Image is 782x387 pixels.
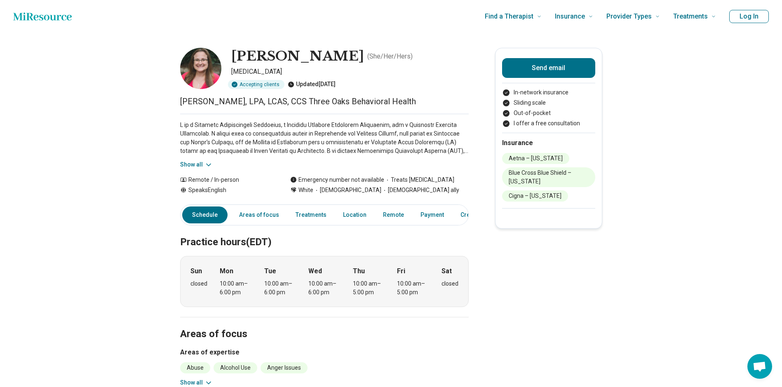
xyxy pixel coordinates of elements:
h3: Areas of expertise [180,347,469,357]
div: Open chat [747,354,772,379]
strong: Fri [397,266,405,276]
img: Brandy Alcorn, Psychologist [180,48,221,89]
li: Out-of-pocket [502,109,595,117]
a: Schedule [182,206,228,223]
div: 10:00 am – 6:00 pm [220,279,251,297]
a: Location [338,206,371,223]
h2: Areas of focus [180,307,469,341]
strong: Wed [308,266,322,276]
li: Anger Issues [261,362,308,373]
span: [DEMOGRAPHIC_DATA] ally [381,186,459,195]
li: Alcohol Use [214,362,257,373]
ul: Payment options [502,88,595,128]
strong: Mon [220,266,233,276]
span: Treats [MEDICAL_DATA] [384,176,454,184]
span: [DEMOGRAPHIC_DATA] [313,186,381,195]
p: ( She/Her/Hers ) [367,52,413,61]
li: Abuse [180,362,210,373]
div: Remote / In-person [180,176,274,184]
div: Accepting clients [228,80,284,89]
span: White [298,186,313,195]
strong: Tue [264,266,276,276]
div: 10:00 am – 5:00 pm [397,279,429,297]
div: closed [190,279,207,288]
button: Show all [180,160,213,169]
li: Aetna – [US_STATE] [502,153,569,164]
p: [PERSON_NAME], LPA, LCAS, CCS Three Oaks Behavioral Health [180,96,469,107]
div: 10:00 am – 6:00 pm [308,279,340,297]
h2: Insurance [502,138,595,148]
div: Updated [DATE] [288,80,336,89]
a: Home page [13,8,72,25]
a: Credentials [456,206,497,223]
div: 10:00 am – 6:00 pm [264,279,296,297]
a: Areas of focus [234,206,284,223]
li: In-network insurance [502,88,595,97]
a: Payment [416,206,449,223]
li: Cigna – [US_STATE] [502,190,568,202]
span: Insurance [555,11,585,22]
span: Treatments [673,11,708,22]
h2: Practice hours (EDT) [180,216,469,249]
strong: Thu [353,266,365,276]
div: When does the program meet? [180,256,469,307]
div: Speaks English [180,186,274,195]
p: L ip d Sitametc Adipiscingeli Seddoeius, t Incididu Utlabore Etdolorem Aliquaenim, adm v Quisnost... [180,121,469,155]
div: 10:00 am – 5:00 pm [353,279,385,297]
a: Treatments [291,206,331,223]
li: Blue Cross Blue Shield – [US_STATE] [502,167,595,187]
p: [MEDICAL_DATA] [231,67,469,77]
strong: Sun [190,266,202,276]
li: Sliding scale [502,99,595,107]
button: Log In [729,10,769,23]
span: Find a Therapist [485,11,533,22]
div: Emergency number not available [290,176,384,184]
span: Provider Types [606,11,652,22]
button: Show all [180,378,213,387]
li: I offer a free consultation [502,119,595,128]
div: closed [441,279,458,288]
a: Remote [378,206,409,223]
button: Send email [502,58,595,78]
h1: [PERSON_NAME] [231,48,364,65]
strong: Sat [441,266,452,276]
